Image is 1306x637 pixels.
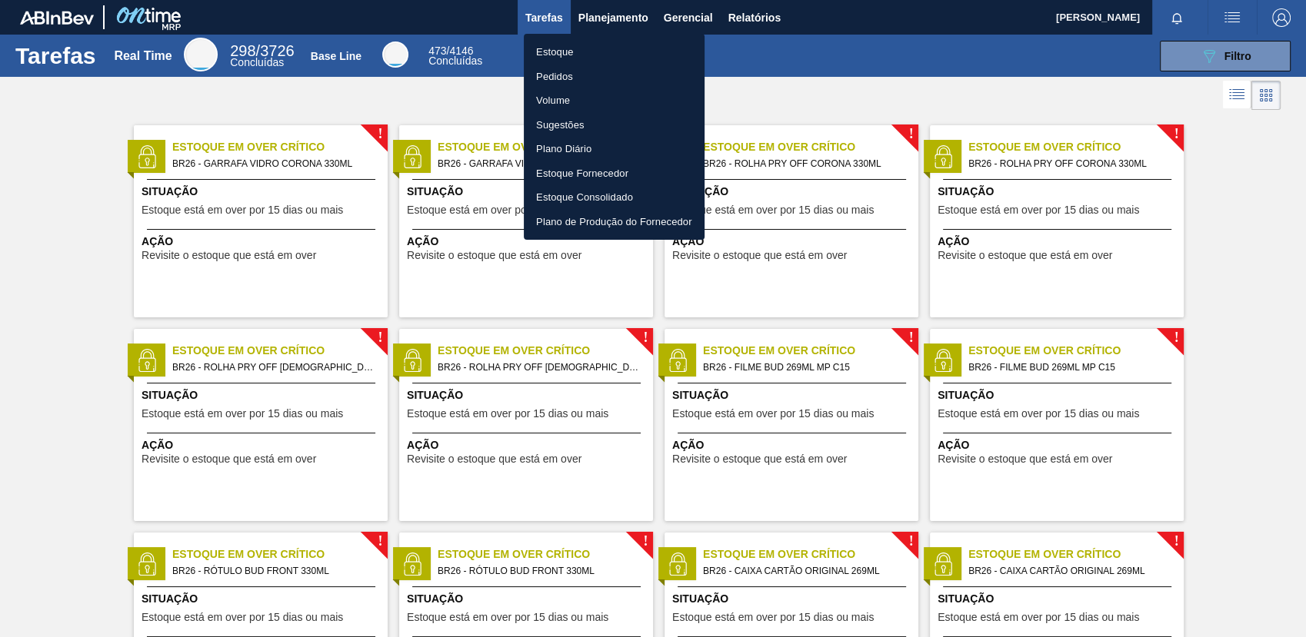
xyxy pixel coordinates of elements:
a: Plano Diário [524,137,705,161]
a: Estoque Fornecedor [524,161,705,186]
a: Pedidos [524,65,705,89]
a: Sugestões [524,113,705,138]
a: Plano de Produção do Fornecedor [524,210,705,234]
a: Volume [524,88,705,113]
a: Estoque [524,40,705,65]
a: Estoque Consolidado [524,185,705,210]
